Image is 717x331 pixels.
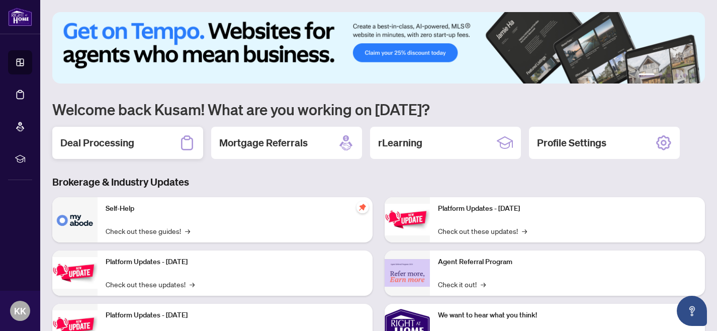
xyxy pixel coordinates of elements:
[438,310,697,321] p: We want to hear what you think!
[106,279,195,290] a: Check out these updates!→
[106,310,365,321] p: Platform Updates - [DATE]
[378,136,422,150] h2: rLearning
[438,257,697,268] p: Agent Referral Program
[385,204,430,235] img: Platform Updates - June 23, 2025
[14,304,26,318] span: KK
[522,225,527,236] span: →
[385,259,430,287] img: Agent Referral Program
[356,201,369,213] span: pushpin
[52,257,98,289] img: Platform Updates - September 16, 2025
[106,225,190,236] a: Check out these guides!→
[691,73,695,77] button: 6
[537,136,606,150] h2: Profile Settings
[438,279,486,290] a: Check it out!→
[438,203,697,214] p: Platform Updates - [DATE]
[219,136,308,150] h2: Mortgage Referrals
[52,197,98,242] img: Self-Help
[106,257,365,268] p: Platform Updates - [DATE]
[8,8,32,26] img: logo
[677,296,707,326] button: Open asap
[667,73,671,77] button: 3
[639,73,655,77] button: 1
[106,203,365,214] p: Self-Help
[52,175,705,189] h3: Brokerage & Industry Updates
[190,279,195,290] span: →
[481,279,486,290] span: →
[60,136,134,150] h2: Deal Processing
[438,225,527,236] a: Check out these updates!→
[185,225,190,236] span: →
[659,73,663,77] button: 2
[52,100,705,119] h1: Welcome back Kusam! What are you working on [DATE]?
[683,73,687,77] button: 5
[675,73,679,77] button: 4
[52,12,705,84] img: Slide 0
